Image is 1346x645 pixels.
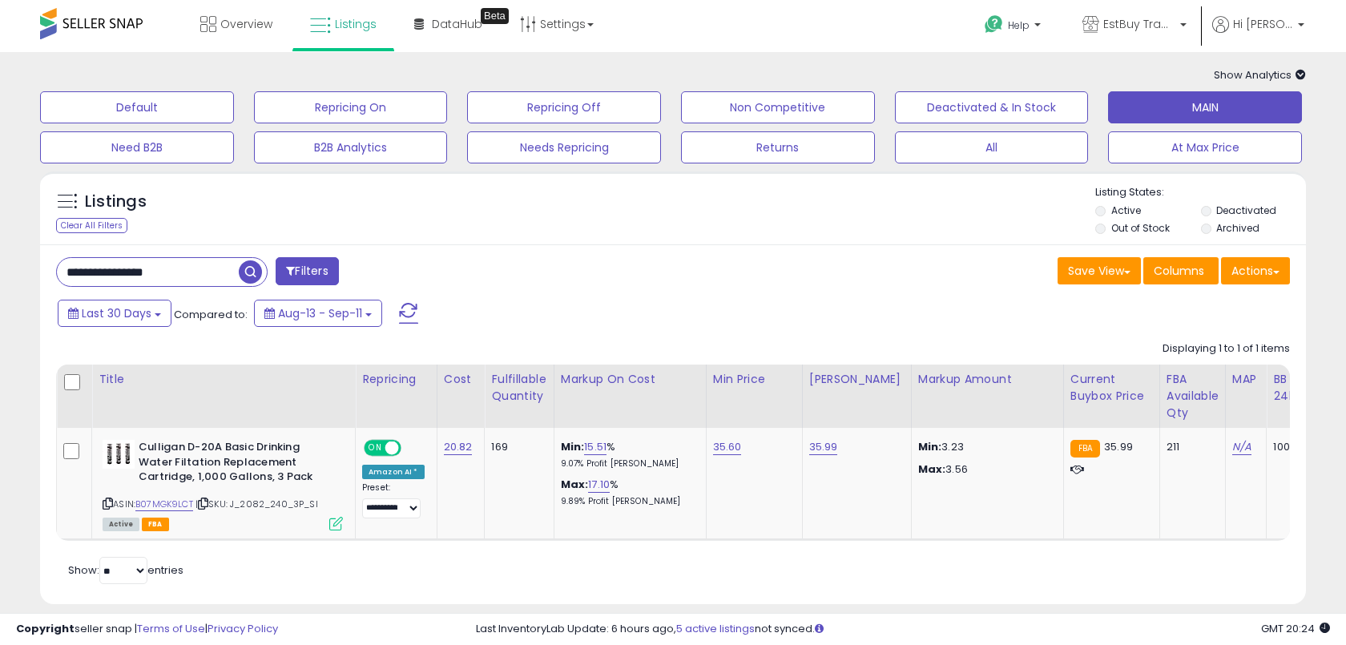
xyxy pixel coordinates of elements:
a: 20.82 [444,439,473,455]
span: Overview [220,16,272,32]
button: B2B Analytics [254,131,448,163]
p: Listing States: [1095,185,1305,200]
span: 2025-10-12 20:24 GMT [1261,621,1330,636]
button: Default [40,91,234,123]
div: Preset: [362,482,425,518]
span: OFF [399,441,425,455]
div: ASIN: [103,440,343,529]
span: Help [1008,18,1030,32]
a: Privacy Policy [208,621,278,636]
a: Terms of Use [137,621,205,636]
span: Aug-13 - Sep-11 [278,305,362,321]
span: 35.99 [1104,439,1133,454]
div: Last InventoryLab Update: 6 hours ago, not synced. [476,622,1330,637]
div: % [561,440,694,470]
div: [PERSON_NAME] [809,371,905,388]
button: At Max Price [1108,131,1302,163]
button: Aug-13 - Sep-11 [254,300,382,327]
a: 5 active listings [676,621,755,636]
div: Displaying 1 to 1 of 1 items [1163,341,1290,357]
div: Amazon AI * [362,465,425,479]
div: Markup Amount [918,371,1057,388]
p: 3.56 [918,462,1051,477]
p: 9.89% Profit [PERSON_NAME] [561,496,694,507]
span: Show Analytics [1214,67,1306,83]
button: Returns [681,131,875,163]
div: 169 [491,440,541,454]
button: Needs Repricing [467,131,661,163]
button: Deactivated & In Stock [895,91,1089,123]
b: Culligan D-20A Basic Drinking Water Filtation Replacement Cartridge, 1,000 Gallons, 3 Pack [139,440,333,489]
strong: Copyright [16,621,75,636]
span: ON [365,441,385,455]
button: All [895,131,1089,163]
th: The percentage added to the cost of goods (COGS) that forms the calculator for Min & Max prices. [554,365,706,428]
a: Hi [PERSON_NAME] [1212,16,1304,52]
span: Listings [335,16,377,32]
span: Hi [PERSON_NAME] [1233,16,1293,32]
span: Last 30 Days [82,305,151,321]
h5: Listings [85,191,147,213]
div: Repricing [362,371,430,388]
div: Fulfillable Quantity [491,371,546,405]
button: Filters [276,257,338,285]
div: BB Share 24h. [1273,371,1332,405]
label: Archived [1216,221,1259,235]
div: Cost [444,371,478,388]
small: FBA [1070,440,1100,458]
div: Min Price [713,371,796,388]
a: B07MGK9LCT [135,498,193,511]
button: Repricing On [254,91,448,123]
p: 9.07% Profit [PERSON_NAME] [561,458,694,470]
a: 17.10 [588,477,610,493]
span: FBA [142,518,169,531]
a: 15.51 [584,439,607,455]
a: 35.99 [809,439,838,455]
span: Show: entries [68,562,183,578]
span: DataHub [432,16,482,32]
span: EstBuy Trading [1103,16,1175,32]
button: Last 30 Days [58,300,171,327]
button: Need B2B [40,131,234,163]
span: | SKU: J_2082_240_3P_SI [195,498,318,510]
div: FBA Available Qty [1167,371,1219,421]
div: seller snap | | [16,622,278,637]
span: Compared to: [174,307,248,322]
p: 3.23 [918,440,1051,454]
strong: Min: [918,439,942,454]
img: 41HbtstUKOL._SL40_.jpg [103,440,135,469]
div: 211 [1167,440,1213,454]
button: MAIN [1108,91,1302,123]
a: N/A [1232,439,1251,455]
div: % [561,478,694,507]
label: Out of Stock [1111,221,1170,235]
b: Max: [561,477,589,492]
button: Actions [1221,257,1290,284]
button: Non Competitive [681,91,875,123]
div: Clear All Filters [56,218,127,233]
i: Get Help [984,14,1004,34]
div: 100% [1273,440,1326,454]
strong: Max: [918,462,946,477]
div: Markup on Cost [561,371,699,388]
div: Tooltip anchor [481,8,509,24]
a: Help [972,2,1057,52]
label: Active [1111,204,1141,217]
b: Min: [561,439,585,454]
div: MAP [1232,371,1259,388]
div: Title [99,371,349,388]
span: All listings currently available for purchase on Amazon [103,518,139,531]
button: Repricing Off [467,91,661,123]
label: Deactivated [1216,204,1276,217]
span: Columns [1154,263,1204,279]
div: Current Buybox Price [1070,371,1153,405]
a: 35.60 [713,439,742,455]
button: Save View [1058,257,1141,284]
button: Columns [1143,257,1219,284]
